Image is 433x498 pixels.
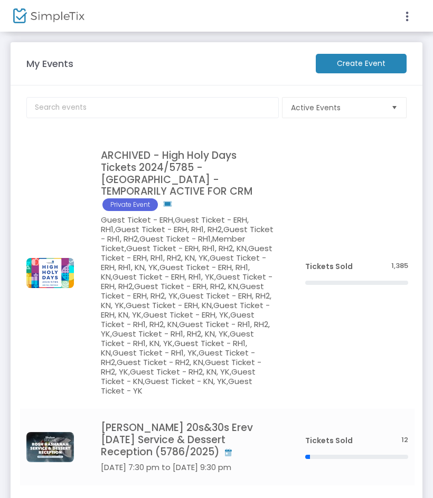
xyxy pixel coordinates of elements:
span: Active Events [291,102,383,113]
h5: [DATE] 7:30 pm to [DATE] 9:30 pm [101,463,274,472]
input: Search events [26,97,279,118]
img: HHD2025-SimpletixGraphic.png [26,258,74,288]
span: 12 [401,435,408,445]
h5: Guest Ticket - ERH,Guest Ticket - ERH, RH1,Guest Ticket - ERH, RH1, RH2,Guest Ticket - RH1, RH2,G... [101,215,274,396]
h4: ARCHIVED - High Holy Days Tickets 2024/5785 - [GEOGRAPHIC_DATA] - TEMPORARILY ACTIVE FOR CRM [101,150,274,211]
m-panel-title: My Events [21,56,310,71]
h4: [PERSON_NAME] 20s&30s Erev [DATE] Service & Dessert Reception (5786/2025) [101,422,274,458]
img: SimpletixRoshHashanahServiceDessertReception.jpg [26,432,74,462]
span: Tickets Sold [305,261,353,272]
span: 1,385 [391,261,408,271]
m-button: Create Event [316,54,407,73]
span: Private Event [102,198,158,211]
span: Tickets Sold [305,435,353,446]
button: Select [387,98,402,118]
